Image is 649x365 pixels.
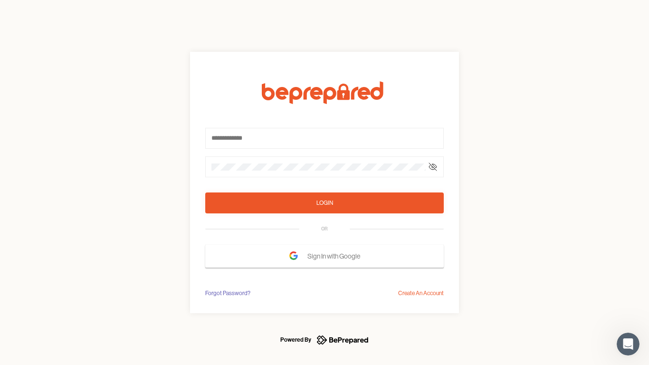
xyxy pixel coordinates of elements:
span: Sign In with Google [307,248,365,265]
div: Login [316,198,333,208]
div: Create An Account [398,288,444,298]
button: Sign In with Google [205,245,444,268]
button: Login [205,192,444,213]
div: Powered By [280,334,311,346]
iframe: Intercom live chat [617,333,639,355]
div: OR [321,225,328,233]
div: Forgot Password? [205,288,250,298]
